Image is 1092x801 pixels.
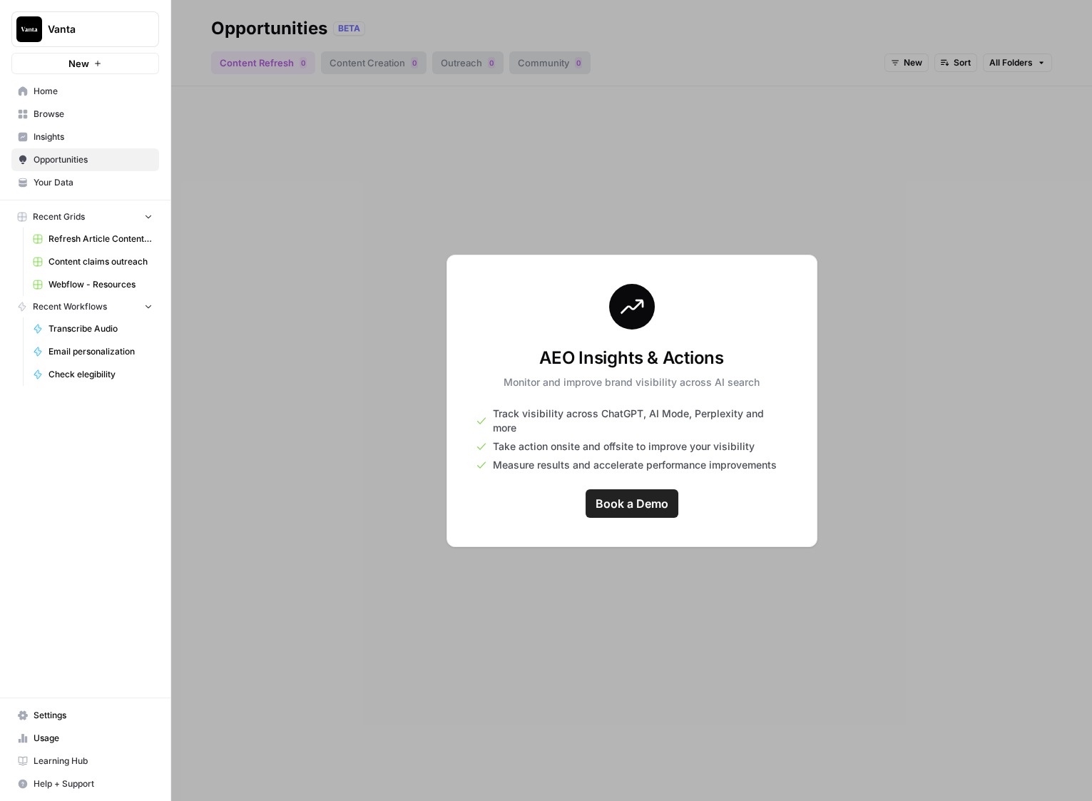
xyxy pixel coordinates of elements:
a: Usage [11,727,159,750]
span: Measure results and accelerate performance improvements [493,458,777,472]
button: Help + Support [11,772,159,795]
a: Webflow - Resources [26,273,159,296]
a: Book a Demo [586,489,678,518]
span: Help + Support [34,777,153,790]
span: Refresh Article Content (+ Webinar Quotes) [49,233,153,245]
a: Browse [11,103,159,126]
span: Your Data [34,176,153,189]
a: Email personalization [26,340,159,363]
a: Refresh Article Content (+ Webinar Quotes) [26,228,159,250]
span: Content claims outreach [49,255,153,268]
span: Check elegibility [49,368,153,381]
a: Insights [11,126,159,148]
span: Learning Hub [34,755,153,767]
span: New [68,56,89,71]
a: Transcribe Audio [26,317,159,340]
span: Transcribe Audio [49,322,153,335]
span: Recent Workflows [33,300,107,313]
a: Learning Hub [11,750,159,772]
a: Content claims outreach [26,250,159,273]
a: Check elegibility [26,363,159,386]
button: Recent Workflows [11,296,159,317]
span: Email personalization [49,345,153,358]
span: Browse [34,108,153,121]
img: Vanta Logo [16,16,42,42]
a: Home [11,80,159,103]
a: Your Data [11,171,159,194]
button: New [11,53,159,74]
p: Monitor and improve brand visibility across AI search [504,375,760,389]
span: Insights [34,131,153,143]
span: Opportunities [34,153,153,166]
a: Settings [11,704,159,727]
span: Home [34,85,153,98]
button: Recent Grids [11,206,159,228]
h3: AEO Insights & Actions [504,347,760,369]
span: Book a Demo [596,495,668,512]
span: Vanta [48,22,134,36]
span: Take action onsite and offsite to improve your visibility [493,439,755,454]
button: Workspace: Vanta [11,11,159,47]
span: Track visibility across ChatGPT, AI Mode, Perplexity and more [493,407,788,435]
span: Recent Grids [33,210,85,223]
span: Settings [34,709,153,722]
a: Opportunities [11,148,159,171]
span: Webflow - Resources [49,278,153,291]
span: Usage [34,732,153,745]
